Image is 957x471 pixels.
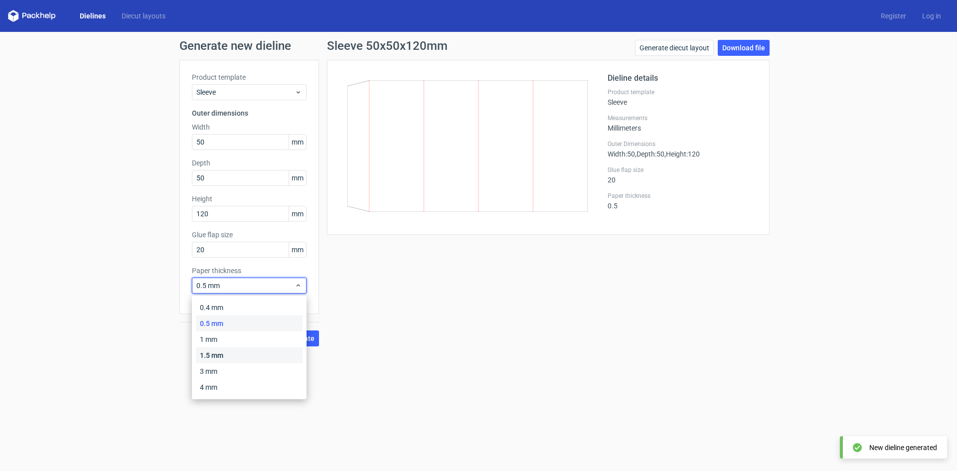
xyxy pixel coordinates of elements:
span: 0.5 mm [196,281,295,291]
div: New dieline generated [869,443,937,453]
a: Generate diecut layout [635,40,714,56]
div: 0.5 [608,192,757,210]
label: Measurements [608,114,757,122]
label: Outer Dimensions [608,140,757,148]
a: Log in [914,11,949,21]
span: , Depth : 50 [635,150,664,158]
div: 20 [608,166,757,184]
label: Glue flap size [608,166,757,174]
span: mm [289,206,306,221]
div: 1 mm [196,331,303,347]
div: 0.5 mm [196,315,303,331]
label: Depth [192,158,307,168]
label: Width [192,122,307,132]
span: mm [289,170,306,185]
a: Diecut layouts [114,11,173,21]
div: 4 mm [196,379,303,395]
h1: Sleeve 50x50x120mm [327,40,448,52]
label: Paper thickness [192,266,307,276]
span: , Height : 120 [664,150,700,158]
a: Download file [718,40,770,56]
h1: Generate new dieline [179,40,778,52]
label: Glue flap size [192,230,307,240]
span: mm [289,135,306,150]
div: 0.4 mm [196,300,303,315]
span: Sleeve [196,87,295,97]
a: Dielines [72,11,114,21]
div: Millimeters [608,114,757,132]
div: Sleeve [608,88,757,106]
label: Product template [608,88,757,96]
h2: Dieline details [608,72,757,84]
label: Height [192,194,307,204]
div: 1.5 mm [196,347,303,363]
span: Width : 50 [608,150,635,158]
label: Product template [192,72,307,82]
div: 3 mm [196,363,303,379]
label: Paper thickness [608,192,757,200]
span: mm [289,242,306,257]
a: Register [873,11,914,21]
h3: Outer dimensions [192,108,307,118]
